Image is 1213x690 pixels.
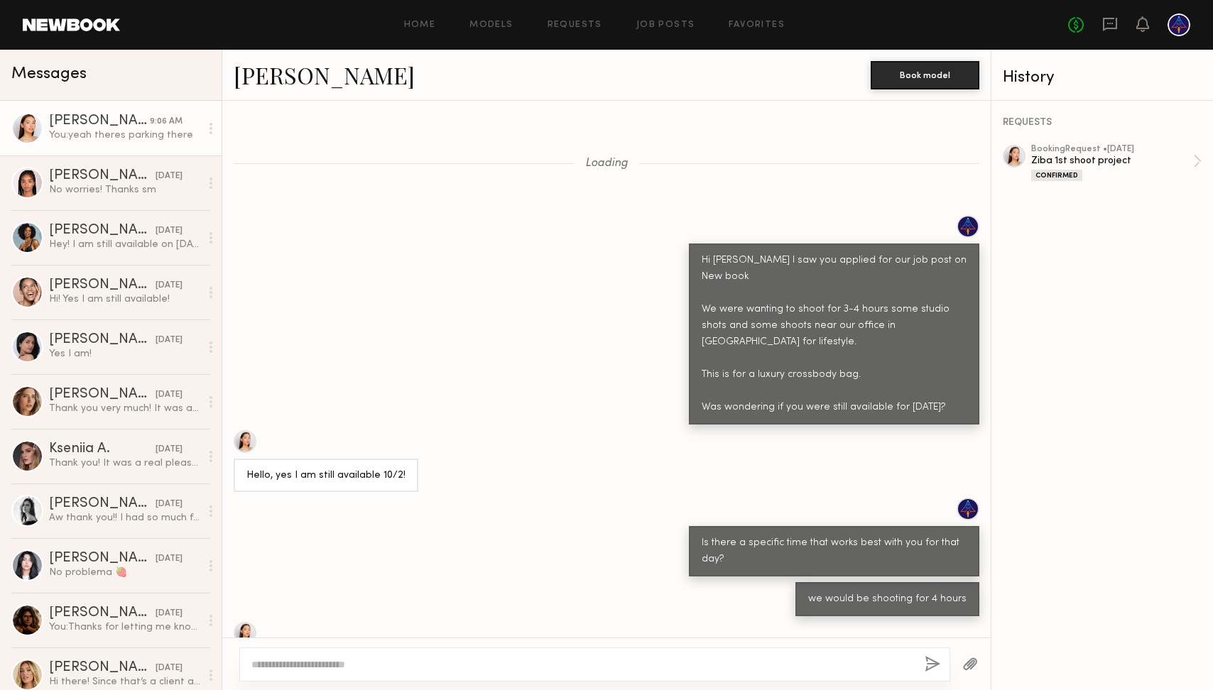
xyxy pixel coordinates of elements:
[404,21,436,30] a: Home
[49,278,156,292] div: [PERSON_NAME]
[585,158,628,170] span: Loading
[49,606,156,620] div: [PERSON_NAME]
[49,347,200,361] div: Yes I am!
[156,607,183,620] div: [DATE]
[246,468,406,484] div: Hello, yes I am still available 10/2!
[49,442,156,456] div: Kseniia A.
[49,675,200,689] div: Hi there! Since that’s a client account link I can’t open it! I believe you can request an option...
[49,224,156,238] div: [PERSON_NAME]
[156,334,183,347] div: [DATE]
[49,333,156,347] div: [PERSON_NAME]
[871,61,979,89] button: Book model
[702,253,967,416] div: Hi [PERSON_NAME] I saw you applied for our job post on New book We were wanting to shoot for 3-4 ...
[49,497,156,511] div: [PERSON_NAME]
[1031,145,1202,181] a: bookingRequest •[DATE]Ziba 1st shoot projectConfirmed
[469,21,513,30] a: Models
[808,591,967,608] div: we would be shooting for 4 hours
[49,388,156,402] div: [PERSON_NAME]
[871,68,979,80] a: Book model
[156,498,183,511] div: [DATE]
[150,115,183,128] div: 9:06 AM
[49,292,200,306] div: Hi! Yes I am still available!
[49,238,200,251] div: Hey! I am still available on [DATE] Best, Alyssa
[1031,170,1082,181] div: Confirmed
[49,128,200,142] div: You: yeah theres parking there
[636,21,695,30] a: Job Posts
[49,402,200,415] div: Thank you very much! It was an absolute pleasure to work with you, you guys are amazing! Hope to ...
[1003,118,1202,128] div: REQUESTS
[156,170,183,183] div: [DATE]
[1031,145,1193,154] div: booking Request • [DATE]
[1031,154,1193,168] div: Ziba 1st shoot project
[49,566,200,579] div: No problema 🍓
[49,114,150,128] div: [PERSON_NAME]
[548,21,602,30] a: Requests
[49,661,156,675] div: [PERSON_NAME]
[156,224,183,238] div: [DATE]
[156,552,183,566] div: [DATE]
[156,388,183,402] div: [DATE]
[49,511,200,525] div: Aw thank you!! I had so much fun!
[49,169,156,183] div: [PERSON_NAME]
[49,620,200,634] div: You: Thanks for letting me know [PERSON_NAME] - that would be over budget for us but will keep it...
[156,279,183,292] div: [DATE]
[49,183,200,197] div: No worries! Thanks sm
[234,60,415,90] a: [PERSON_NAME]
[156,662,183,675] div: [DATE]
[1003,70,1202,86] div: History
[156,443,183,456] div: [DATE]
[729,21,785,30] a: Favorites
[702,535,967,568] div: Is there a specific time that works best with you for that day?
[49,456,200,470] div: Thank you! It was a real pleasure working with amazing team, so professional and welcoming. I tru...
[49,552,156,566] div: [PERSON_NAME]
[11,66,87,82] span: Messages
